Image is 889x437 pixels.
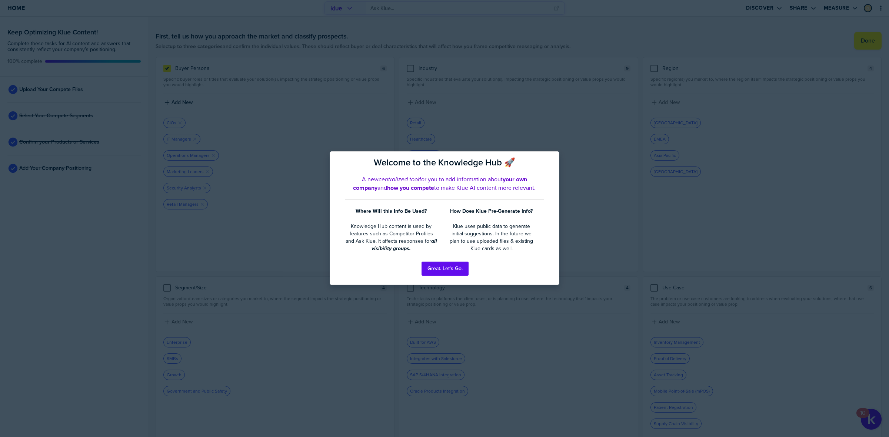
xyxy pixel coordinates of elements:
[387,184,434,192] strong: how you compete
[345,157,544,168] h2: Welcome to the Knowledge Hub 🚀
[356,207,427,215] strong: Where Will this Info Be Used?
[346,222,434,245] span: Knowledge Hub content is used by features such as Competitor Profiles and Ask Klue. It affects re...
[447,223,536,253] p: Klue uses public data to generate initial suggestions. In the future we plan to use uploaded file...
[434,184,536,192] span: to make Klue AI content more relevant.
[353,175,529,192] strong: your own company
[372,237,439,252] em: all visibility groups.
[379,175,419,184] em: centralized tool
[450,207,533,215] strong: How Does Klue Pre-Generate Info?
[422,262,469,276] button: Great. Let's Go.
[419,175,503,184] span: for you to add information about
[548,156,553,165] button: Close
[362,175,379,184] span: A new
[377,184,387,192] span: and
